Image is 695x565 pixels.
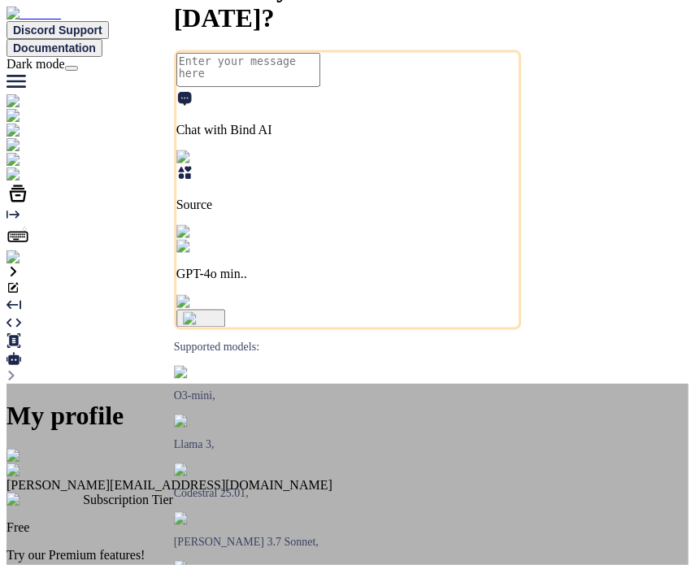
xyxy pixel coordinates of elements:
span: Subscription Tier [83,493,173,506]
button: Documentation [7,39,102,57]
img: icon [183,312,219,325]
img: ai-studio [7,109,65,124]
img: Llama2 [174,415,222,428]
p: Chat with Bind AI [176,123,519,137]
p: O3-mini, [174,390,522,403]
img: subscription [7,493,83,507]
img: Pick Tools [176,150,244,165]
img: profile [7,463,54,478]
img: Bind AI [7,7,61,21]
img: claude [174,512,217,525]
img: premium [7,153,67,167]
button: Discord Support [7,21,109,39]
img: close [7,449,46,463]
span: Documentation [13,41,96,54]
span: Free [7,520,29,534]
span: [PERSON_NAME] [7,478,110,492]
p: Codestral 25.01, [174,488,522,501]
p: [PERSON_NAME] 3.7 Sonnet, [174,537,522,550]
img: darkCloudIdeIcon [7,167,114,182]
h1: My profile [7,401,688,431]
p: Try our Premium features! [7,548,688,563]
img: githubLight [7,138,81,153]
img: Mistral-AI [174,463,236,476]
span: Discord Support [13,24,102,37]
p: Llama 3, [174,439,522,452]
img: chat [7,94,41,109]
span: Dark mode [7,57,65,71]
p: Supported models: [174,341,522,354]
span: [EMAIL_ADDRESS][DOMAIN_NAME] [110,478,332,492]
img: settings [7,250,59,265]
p: GPT-4o min.. [176,267,519,282]
p: Source [176,198,519,212]
img: GPT-4 [174,366,217,379]
img: Pick Models [176,225,254,240]
img: GPT-4o mini [176,240,257,254]
img: attachment [176,295,246,310]
img: chat [7,124,41,138]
